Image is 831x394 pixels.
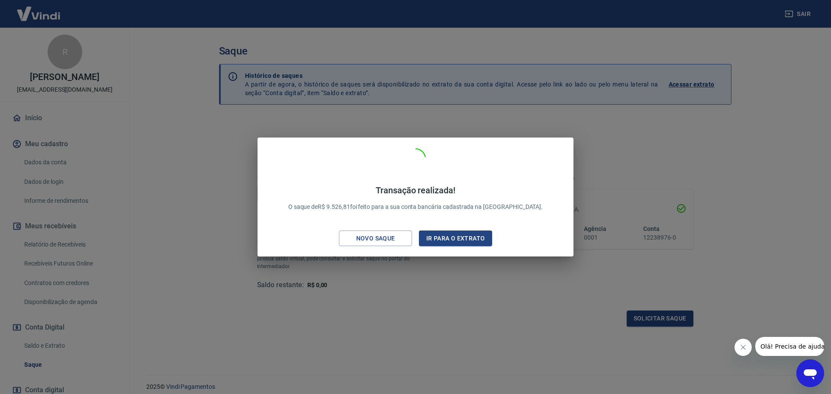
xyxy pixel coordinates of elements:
[755,337,824,356] iframe: Mensagem da empresa
[734,339,752,356] iframe: Fechar mensagem
[339,231,412,247] button: Novo saque
[288,185,543,211] p: O saque de R$ 9.526,81 foi feito para a sua conta bancária cadastrada na [GEOGRAPHIC_DATA].
[288,185,543,195] h4: Transação realizada!
[346,233,406,244] div: Novo saque
[5,6,73,13] span: Olá! Precisa de ajuda?
[796,359,824,387] iframe: Botão para abrir a janela de mensagens
[419,231,492,247] button: Ir para o extrato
